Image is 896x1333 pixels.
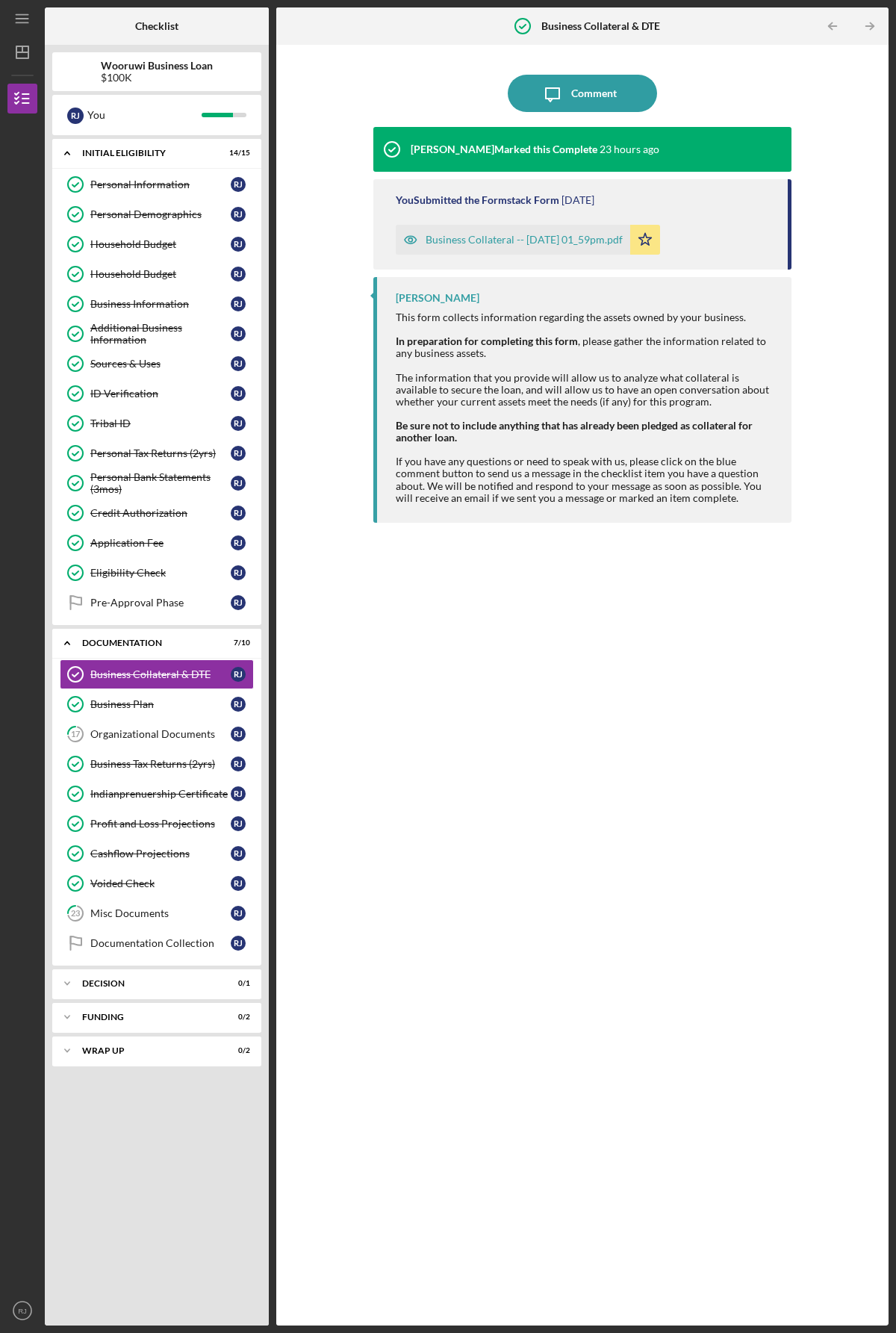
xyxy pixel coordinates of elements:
a: Pre-Approval PhaseRJ [60,588,254,618]
div: Comment [571,75,617,112]
div: R J [231,565,246,580]
div: Eligibility Check [90,567,231,579]
div: R J [231,177,246,192]
b: Wooruwi Business Loan [101,60,213,72]
time: 2024-11-05 19:00 [561,194,594,206]
div: R J [231,267,246,282]
a: Business Tax Returns (2yrs)RJ [60,749,254,779]
div: R J [231,816,246,831]
tspan: 23 [71,909,80,919]
a: Personal Tax Returns (2yrs)RJ [60,438,254,468]
a: Business InformationRJ [60,289,254,319]
div: R J [231,876,246,891]
div: If you have any questions or need to speak with us, please click on the blue comment button to se... [396,456,777,503]
text: RJ [18,1307,27,1315]
div: R J [231,446,246,461]
div: Business Collateral & DTE [90,668,231,680]
div: R J [231,595,246,610]
div: This form collects information regarding the assets owned by your business. , please gather the i... [396,311,777,408]
button: Comment [508,75,657,112]
a: 23Misc DocumentsRJ [60,898,254,928]
div: R J [231,506,246,521]
div: R J [231,756,246,771]
div: Organizational Documents [90,728,231,740]
div: R J [231,386,246,401]
div: R J [231,697,246,712]
div: Personal Information [90,178,231,190]
div: Business Information [90,298,231,310]
b: Checklist [135,20,178,32]
b: Business Collateral & DTE [541,20,660,32]
div: Business Plan [90,698,231,710]
div: Pre-Approval Phase [90,597,231,609]
div: Sources & Uses [90,358,231,370]
div: Personal Tax Returns (2yrs) [90,447,231,459]
div: R J [231,207,246,222]
div: Business Collateral -- [DATE] 01_59pm.pdf [426,234,623,246]
div: R J [231,667,246,682]
div: Initial Eligibility [82,149,213,158]
div: Household Budget [90,268,231,280]
div: R J [231,326,246,341]
a: Household BudgetRJ [60,229,254,259]
strong: In preparation for completing this form [396,335,578,347]
div: You [87,102,202,128]
div: 0 / 2 [223,1013,250,1022]
div: Application Fee [90,537,231,549]
div: R J [231,906,246,921]
div: 0 / 2 [223,1046,250,1055]
div: R J [231,846,246,861]
a: Sources & UsesRJ [60,349,254,379]
a: Documentation CollectionRJ [60,928,254,958]
div: Business Tax Returns (2yrs) [90,758,231,770]
div: ID Verification [90,388,231,400]
div: Voided Check [90,877,231,889]
div: Misc Documents [90,907,231,919]
div: Personal Demographics [90,208,231,220]
div: R J [231,296,246,311]
div: [PERSON_NAME] Marked this Complete [411,143,597,155]
div: Profit and Loss Projections [90,818,231,830]
a: Additional Business InformationRJ [60,319,254,349]
a: 17Organizational DocumentsRJ [60,719,254,749]
a: Personal Bank Statements (3mos)RJ [60,468,254,498]
div: 7 / 10 [223,638,250,647]
div: Decision [82,979,213,988]
div: R J [231,535,246,550]
div: R J [231,476,246,491]
a: Tribal IDRJ [60,408,254,438]
div: Documentation Collection [90,937,231,949]
div: Tribal ID [90,417,231,429]
div: R J [231,727,246,742]
div: R J [231,237,246,252]
div: Documentation [82,638,213,647]
div: Cashflow Projections [90,848,231,860]
div: R J [231,416,246,431]
div: Household Budget [90,238,231,250]
button: RJ [7,1296,37,1326]
button: Business Collateral -- [DATE] 01_59pm.pdf [396,225,660,255]
time: 2025-08-19 22:15 [600,143,659,155]
strong: Be sure not to include anything that has already been pledged as collateral for another loan. [396,419,753,444]
div: You Submitted the Formstack Form [396,194,559,206]
div: R J [231,786,246,801]
a: Cashflow ProjectionsRJ [60,839,254,869]
div: R J [67,108,84,124]
div: Personal Bank Statements (3mos) [90,471,231,495]
a: Personal DemographicsRJ [60,199,254,229]
div: $100K [101,72,213,84]
a: Voided CheckRJ [60,869,254,898]
div: Funding [82,1013,213,1022]
tspan: 17 [71,730,81,739]
a: Business Collateral & DTERJ [60,659,254,689]
a: Indianprenuership CertificateRJ [60,779,254,809]
div: R J [231,936,246,951]
a: Application FeeRJ [60,528,254,558]
div: Wrap up [82,1046,213,1055]
a: Personal InformationRJ [60,170,254,199]
div: Indianprenuership Certificate [90,788,231,800]
a: ID VerificationRJ [60,379,254,408]
a: Household BudgetRJ [60,259,254,289]
div: Credit Authorization [90,507,231,519]
a: Business PlanRJ [60,689,254,719]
